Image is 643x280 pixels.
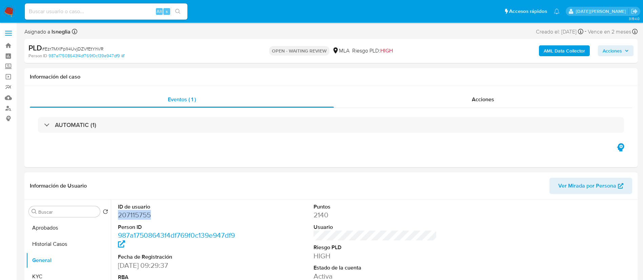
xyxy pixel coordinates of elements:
[118,223,242,231] dt: Person ID
[118,253,242,261] dt: Fecha de Registración
[50,28,71,36] b: lsneglia
[598,45,634,56] button: Acciones
[28,53,47,59] b: Person ID
[26,220,111,236] button: Aprobados
[536,27,583,36] div: Creado el: [DATE]
[314,203,437,211] dt: Puntos
[554,8,560,14] a: Notificaciones
[103,209,108,216] button: Volver al orden por defecto
[576,8,628,15] p: lucia.neglia@mercadolibre.com
[314,251,437,261] dd: HIGH
[549,178,632,194] button: Ver Mirada por Persona
[631,8,638,15] a: Salir
[38,117,624,133] div: AUTOMATIC (1)
[352,47,393,55] span: Riesgo PLD:
[539,45,590,56] button: AML Data Collector
[48,53,124,59] a: 987a17508643f4df769f0c139e947df9
[32,209,37,214] button: Buscar
[603,45,622,56] span: Acciones
[28,42,42,53] b: PLD
[509,8,547,15] span: Accesos rápidos
[472,95,494,103] span: Acciones
[30,182,87,189] h1: Información de Usuario
[118,210,242,220] dd: 207115755
[30,73,632,80] h1: Información del caso
[166,8,168,15] span: s
[55,121,96,129] h3: AUTOMATIC (1)
[558,178,616,194] span: Ver Mirada por Persona
[24,28,71,36] span: Asignado a
[38,209,97,215] input: Buscar
[588,28,631,36] span: Vence en 2 meses
[171,7,185,16] button: search-icon
[314,244,437,251] dt: Riesgo PLD
[118,230,235,250] a: 987a17508643f4df769f0c139e947df9
[380,47,393,55] span: HIGH
[25,7,187,16] input: Buscar usuario o caso...
[314,264,437,272] dt: Estado de la cuenta
[314,223,437,231] dt: Usuario
[157,8,162,15] span: Alt
[42,45,103,52] span: # Ezr7MXFp1I4UvjDZVfEtYhVR
[26,236,111,252] button: Historial Casos
[544,45,585,56] b: AML Data Collector
[118,203,242,211] dt: ID de usuario
[26,252,111,268] button: General
[332,47,349,55] div: MLA
[269,46,329,56] p: OPEN - WAITING REVIEW
[314,210,437,220] dd: 2140
[585,27,586,36] span: -
[118,261,242,270] dd: [DATE] 09:29:37
[168,95,196,103] span: Eventos ( 1 )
